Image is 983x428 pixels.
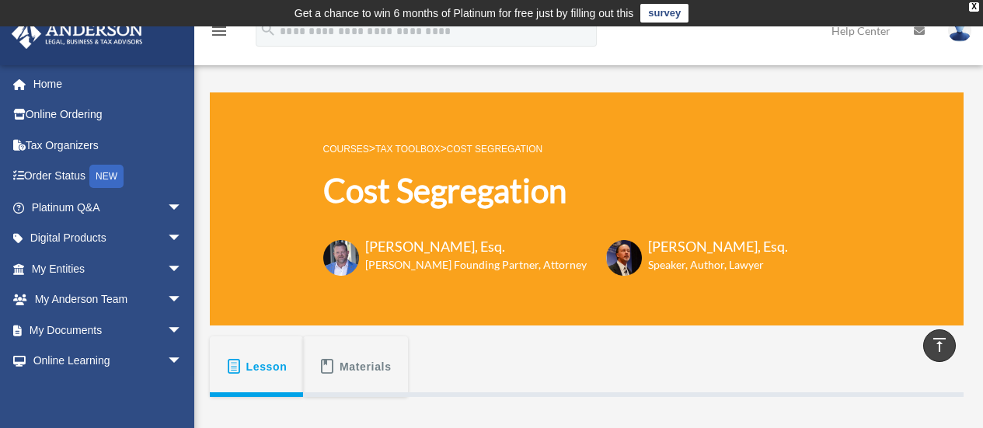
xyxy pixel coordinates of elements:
[11,68,206,99] a: Home
[11,253,206,284] a: My Entitiesarrow_drop_down
[923,329,956,362] a: vertical_align_top
[648,237,788,256] h3: [PERSON_NAME], Esq.
[340,353,392,381] span: Materials
[11,315,206,346] a: My Documentsarrow_drop_down
[11,346,206,377] a: Online Learningarrow_drop_down
[969,2,979,12] div: close
[167,223,198,255] span: arrow_drop_down
[11,130,206,161] a: Tax Organizers
[7,19,148,49] img: Anderson Advisors Platinum Portal
[295,4,634,23] div: Get a chance to win 6 months of Platinum for free just by filling out this
[323,168,788,214] h1: Cost Segregation
[11,161,206,193] a: Order StatusNEW
[167,346,198,378] span: arrow_drop_down
[606,240,642,276] img: Scott-Estill-Headshot.png
[11,192,206,223] a: Platinum Q&Aarrow_drop_down
[167,192,198,224] span: arrow_drop_down
[948,19,971,42] img: User Pic
[167,284,198,316] span: arrow_drop_down
[648,257,769,273] h6: Speaker, Author, Lawyer
[323,240,359,276] img: Toby-circle-head.png
[365,257,587,273] h6: [PERSON_NAME] Founding Partner, Attorney
[260,21,277,38] i: search
[930,336,949,354] i: vertical_align_top
[246,353,288,381] span: Lesson
[323,139,788,158] p: > >
[11,223,206,254] a: Digital Productsarrow_drop_down
[167,315,198,346] span: arrow_drop_down
[11,99,206,130] a: Online Ordering
[365,237,587,256] h3: [PERSON_NAME], Esq.
[640,4,688,23] a: survey
[210,27,228,40] a: menu
[89,165,124,188] div: NEW
[447,144,543,155] a: Cost Segregation
[210,22,228,40] i: menu
[323,144,369,155] a: COURSES
[167,253,198,285] span: arrow_drop_down
[375,144,440,155] a: Tax Toolbox
[11,284,206,315] a: My Anderson Teamarrow_drop_down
